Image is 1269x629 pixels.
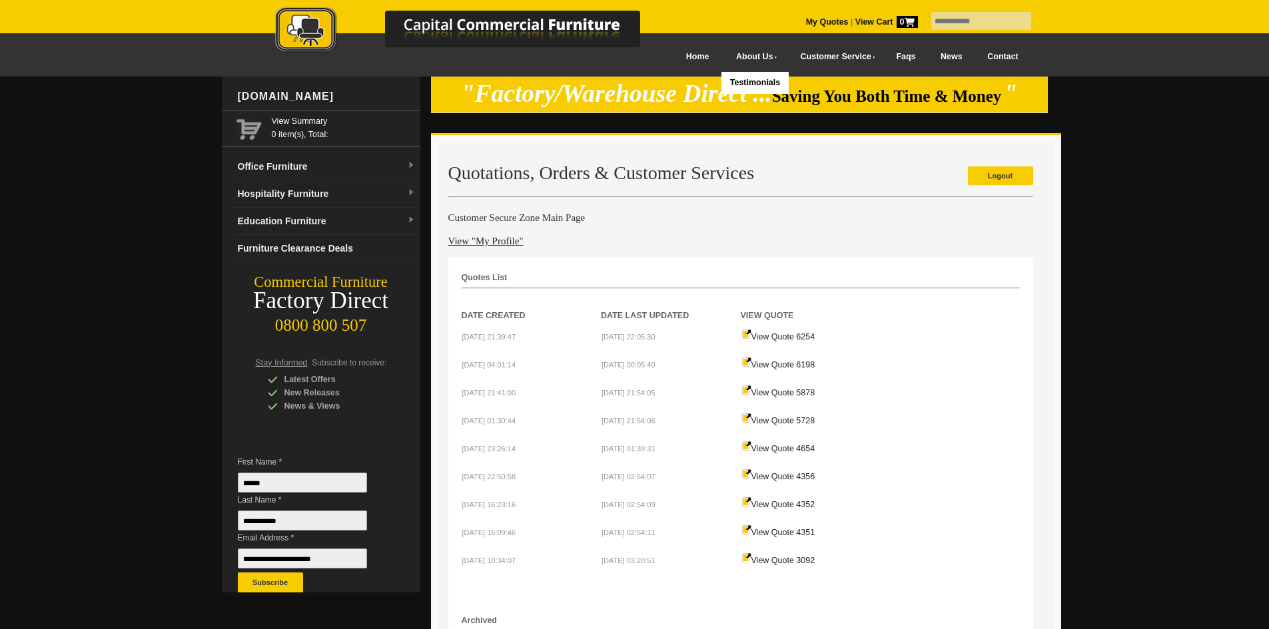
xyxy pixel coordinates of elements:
img: Capital Commercial Furniture Logo [238,7,705,55]
a: About Us [721,42,785,72]
input: Email Address * [238,548,367,568]
small: [DATE] 21:54:05 [602,389,655,397]
img: Quote-icon [741,441,751,451]
strong: Archived [462,616,498,625]
span: Last Name * [238,493,387,507]
img: Quote-icon [741,357,751,367]
small: [DATE] 02:54:07 [602,473,655,481]
small: [DATE] 21:39:47 [462,333,516,341]
a: View Cart0 [853,17,917,27]
span: 0 item(s), Total: [272,114,415,139]
img: dropdown [407,162,415,170]
div: Latest Offers [268,373,394,386]
button: Subscribe [238,572,303,592]
small: [DATE] 01:30:44 [462,417,516,425]
span: Subscribe to receive: [312,358,386,367]
small: [DATE] 00:05:40 [602,361,655,369]
a: View Summary [272,114,415,128]
span: Stay Informed [256,358,308,367]
th: Date Created [462,289,602,322]
a: Logout [968,166,1033,185]
a: Customer Service [785,42,883,72]
span: Saving You Both Time & Money [772,87,1002,105]
small: [DATE] 02:54:11 [602,528,655,536]
img: Quote-icon [741,524,751,535]
img: Quote-icon [741,385,751,395]
a: Faqs [884,42,929,72]
strong: View Cart [855,17,918,27]
a: View Quote 6254 [741,332,815,341]
a: View Quote 5728 [741,416,815,425]
img: dropdown [407,189,415,197]
a: Contact [975,42,1031,72]
a: Hospitality Furnituredropdown [232,180,420,208]
small: [DATE] 21:41:00 [462,389,516,397]
h2: Quotations, Orders & Customer Services [448,163,1033,183]
small: [DATE] 02:54:09 [602,501,655,509]
h4: Customer Secure Zone Main Page [448,211,1033,224]
a: Capital Commercial Furniture Logo [238,7,705,59]
a: Furniture Clearance Deals [232,235,420,262]
a: View Quote 4351 [741,528,815,537]
small: [DATE] 22:05:30 [602,333,655,341]
div: [DOMAIN_NAME] [232,77,420,116]
div: Factory Direct [222,292,420,310]
small: [DATE] 16:23:16 [462,501,516,509]
em: "Factory/Warehouse Direct ... [461,80,772,107]
div: New Releases [268,386,394,399]
th: Date Last Updated [601,289,741,322]
strong: Quotes List [462,273,508,282]
a: View Quote 4654 [741,444,815,453]
a: View Quote 4352 [741,500,815,509]
span: First Name * [238,455,387,469]
th: View Quote [741,289,881,322]
img: dropdown [407,216,415,224]
a: My Quotes [806,17,849,27]
img: Quote-icon [741,497,751,507]
small: [DATE] 04:01:14 [462,361,516,369]
input: Last Name * [238,511,367,530]
small: [DATE] 23:26:14 [462,445,516,453]
span: 0 [897,16,918,28]
a: View Quote 5878 [741,388,815,397]
img: Quote-icon [741,469,751,479]
small: [DATE] 16:09:46 [462,528,516,536]
img: Quote-icon [741,552,751,563]
a: News [928,42,975,72]
img: Quote-icon [741,329,751,339]
a: Education Furnituredropdown [232,208,420,235]
small: [DATE] 21:54:06 [602,417,655,425]
a: Office Furnituredropdown [232,153,420,180]
em: " [1004,80,1018,107]
small: [DATE] 10:34:07 [462,556,516,564]
img: Quote-icon [741,413,751,423]
a: View Quote 4356 [741,472,815,481]
div: Commercial Furniture [222,273,420,292]
small: [DATE] 22:50:58 [462,473,516,481]
a: Testimonials [721,72,788,94]
div: News & Views [268,399,394,413]
small: [DATE] 01:39:31 [602,445,655,453]
a: View Quote 3092 [741,556,815,565]
a: View "My Profile" [448,236,524,246]
span: Email Address * [238,531,387,544]
div: 0800 800 507 [222,310,420,335]
a: View Quote 6198 [741,360,815,369]
input: First Name * [238,473,367,493]
small: [DATE] 03:20:51 [602,556,655,564]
